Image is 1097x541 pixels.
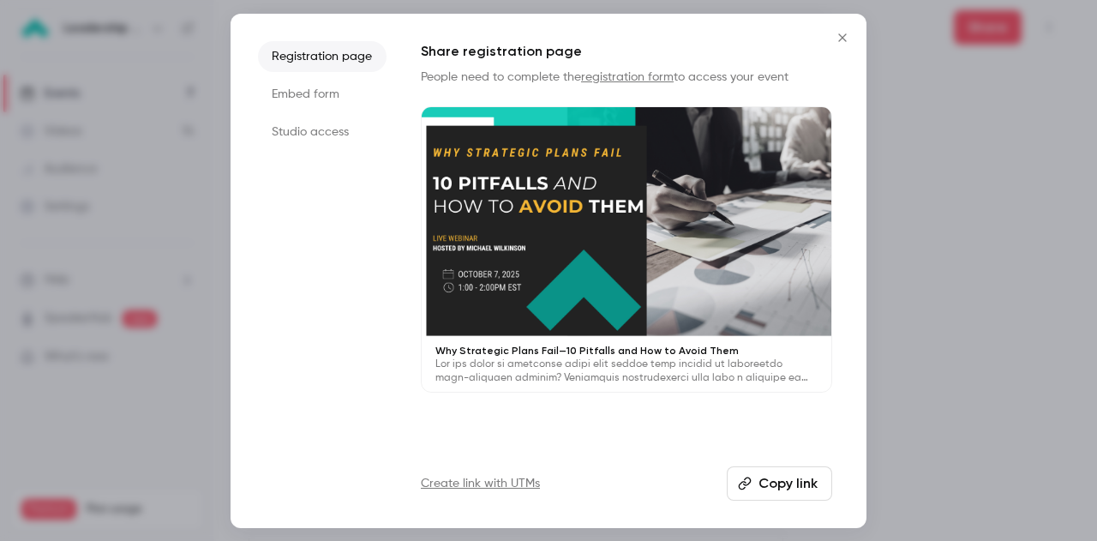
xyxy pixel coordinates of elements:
[421,475,540,492] a: Create link with UTMs
[825,21,860,55] button: Close
[421,69,832,86] p: People need to complete the to access your event
[258,117,387,147] li: Studio access
[435,344,818,358] p: Why Strategic Plans Fail—10 Pitfalls and How to Avoid Them
[581,71,674,83] a: registration form
[258,41,387,72] li: Registration page
[421,41,832,62] h1: Share registration page
[258,79,387,110] li: Embed form
[421,106,832,394] a: Why Strategic Plans Fail—10 Pitfalls and How to Avoid ThemLor ips dolor si ametconse adipi elit s...
[435,358,818,385] p: Lor ips dolor si ametconse adipi elit seddoe temp incidid ut laboreetdo magn-aliquaen adminim? Ve...
[727,466,832,501] button: Copy link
